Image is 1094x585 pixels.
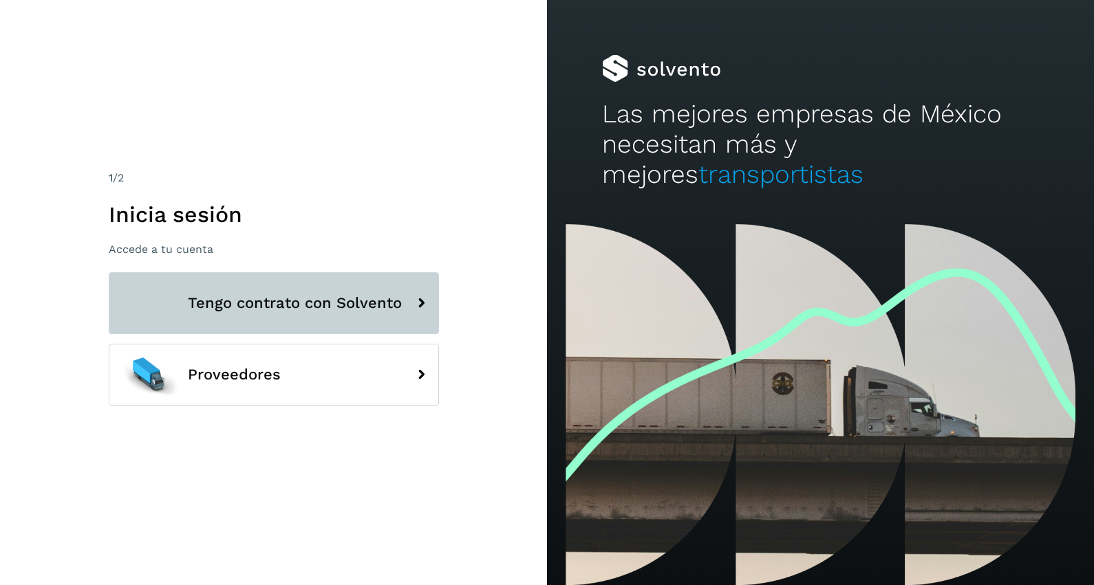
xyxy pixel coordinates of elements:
[109,171,113,184] span: 1
[698,159,864,189] span: transportistas
[188,295,402,311] span: Tengo contrato con Solvento
[109,272,439,334] button: Tengo contrato con Solvento
[109,170,439,186] div: /2
[602,99,1040,190] h2: Las mejores empresas de México necesitan más y mejores
[109,201,439,228] h1: Inicia sesión
[188,366,281,383] span: Proveedores
[109,243,439,256] p: Accede a tu cuenta
[109,344,439,406] button: Proveedores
